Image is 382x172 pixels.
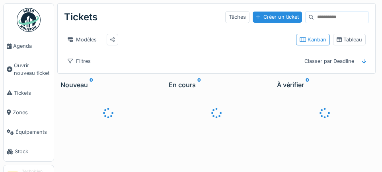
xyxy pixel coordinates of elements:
span: Équipements [16,128,51,136]
div: Kanban [300,36,326,43]
sup: 0 [197,80,201,90]
sup: 0 [306,80,309,90]
a: Ouvrir nouveau ticket [4,56,54,83]
div: Créer un ticket [253,12,302,22]
span: Agenda [13,42,51,50]
sup: 0 [90,80,93,90]
a: Agenda [4,36,54,56]
div: Filtres [64,55,94,67]
div: Tâches [225,11,249,23]
a: Zones [4,103,54,122]
a: Tickets [4,83,54,103]
span: Stock [15,148,51,155]
div: Tableau [337,36,362,43]
div: Modèles [64,34,100,45]
a: Stock [4,142,54,161]
div: Tickets [64,7,97,27]
div: En cours [169,80,264,90]
span: Zones [13,109,51,116]
a: Équipements [4,122,54,142]
span: Tickets [14,89,51,97]
img: Badge_color-CXgf-gQk.svg [17,8,41,32]
div: À vérifier [277,80,372,90]
span: Ouvrir nouveau ticket [14,62,51,77]
div: Nouveau [60,80,156,90]
div: Classer par Deadline [301,55,358,67]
